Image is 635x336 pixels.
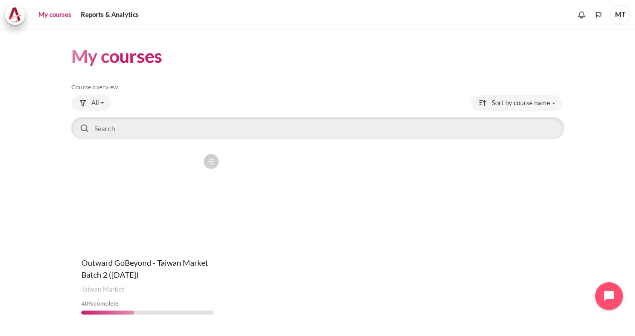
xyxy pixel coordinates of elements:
[471,95,562,111] button: Sorting drop-down menu
[610,5,630,25] a: User menu
[71,83,564,91] h5: Course overview
[81,299,214,308] div: % complete
[71,44,162,68] h1: My courses
[5,5,30,25] a: Architeck Architeck
[81,285,124,295] span: Taiwan Market
[77,5,142,25] a: Reports & Analytics
[492,98,550,108] span: Sort by course name
[574,7,589,22] div: Show notification window with no new notifications
[91,98,99,108] span: All
[71,95,564,141] div: Course overview controls
[610,5,630,25] span: MT
[35,5,75,25] a: My courses
[71,95,111,111] button: Grouping drop-down menu
[81,300,88,307] span: 40
[71,117,564,139] input: Search
[591,7,606,22] button: Languages
[81,258,208,279] a: Outward GoBeyond - Taiwan Market Batch 2 ([DATE])
[8,7,22,22] img: Architeck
